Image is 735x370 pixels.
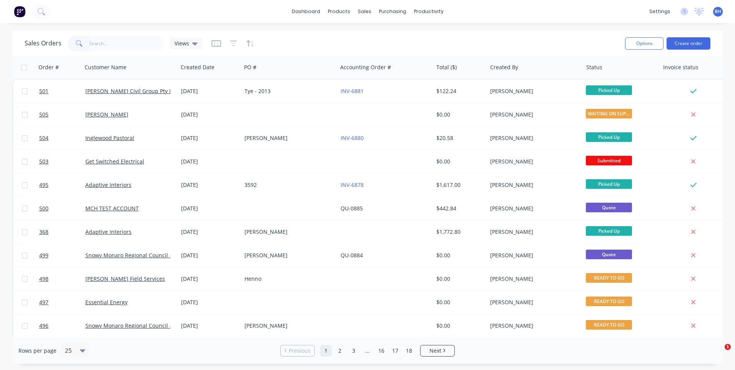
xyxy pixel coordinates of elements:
a: Snowy Monaro Regional Council - Bombala Branch [85,252,216,259]
span: Rows per page [18,347,57,355]
div: [PERSON_NAME] [490,298,575,306]
div: $122.24 [436,87,482,95]
a: 499 [39,244,85,267]
div: [PERSON_NAME] [244,252,330,259]
a: 496 [39,314,85,337]
span: 368 [39,228,48,236]
div: [PERSON_NAME] [490,181,575,189]
div: [DATE] [181,298,238,306]
span: BH [715,8,721,15]
a: 500 [39,197,85,220]
span: 496 [39,322,48,330]
div: $0.00 [436,111,482,118]
div: [PERSON_NAME] [490,228,575,236]
img: Factory [14,6,25,17]
a: 501 [39,80,85,103]
a: QU-0885 [341,205,363,212]
a: MCH TEST ACCOUNT [85,205,139,212]
a: 503 [39,150,85,173]
div: $0.00 [436,322,482,330]
a: 505 [39,103,85,126]
div: [PERSON_NAME] [244,228,330,236]
span: WAITING ON SUPP... [586,109,632,118]
span: READY TO GO [586,273,632,283]
div: [DATE] [181,275,238,283]
div: Order # [38,63,59,71]
a: 495 [39,173,85,197]
div: [PERSON_NAME] [244,322,330,330]
a: [PERSON_NAME] [85,111,128,118]
div: Henno [244,275,330,283]
div: Customer Name [85,63,126,71]
a: Page 2 [334,345,346,357]
span: 503 [39,158,48,165]
span: 1 [725,344,731,350]
span: 497 [39,298,48,306]
a: INV-6881 [341,87,364,95]
div: purchasing [375,6,410,17]
a: dashboard [288,6,324,17]
div: [PERSON_NAME] [490,322,575,330]
h1: Sales Orders [25,40,62,47]
a: INV-6878 [341,181,364,188]
div: Tye - 2013 [244,87,330,95]
span: 498 [39,275,48,283]
a: INV-6880 [341,134,364,142]
div: [DATE] [181,111,238,118]
a: 368 [39,220,85,243]
div: products [324,6,354,17]
a: 497 [39,291,85,314]
span: 504 [39,134,48,142]
a: Get Switched Electrical [85,158,144,165]
div: [DATE] [181,322,238,330]
div: [PERSON_NAME] [490,275,575,283]
div: Invoice status [663,63,698,71]
div: [PERSON_NAME] [490,205,575,212]
span: 499 [39,252,48,259]
span: Picked Up [586,85,632,95]
div: [PERSON_NAME] [490,134,575,142]
div: $0.00 [436,275,482,283]
div: $0.00 [436,298,482,306]
div: settings [645,6,674,17]
a: 498 [39,267,85,290]
div: $442.84 [436,205,482,212]
div: PO # [244,63,256,71]
div: [DATE] [181,87,238,95]
div: [DATE] [181,205,238,212]
iframe: Intercom live chat [709,344,727,362]
a: Snowy Monaro Regional Council - Bombala Branch [85,322,216,329]
div: [PERSON_NAME] [490,87,575,95]
a: Next page [421,347,454,355]
a: [PERSON_NAME] Field Services [85,275,165,282]
span: Submitted [586,156,632,165]
span: Next [429,347,441,355]
div: Total ($) [436,63,457,71]
a: Page 18 [403,345,415,357]
a: Adaptive Interiors [85,228,131,235]
div: $0.00 [436,158,482,165]
div: [PERSON_NAME] [244,134,330,142]
span: 501 [39,87,48,95]
a: [PERSON_NAME] Civil Group Pty Ltd [85,87,177,95]
div: Accounting Order # [340,63,391,71]
input: Search... [89,36,164,51]
div: Created By [490,63,518,71]
span: 500 [39,205,48,212]
span: Quote [586,250,632,259]
span: 505 [39,111,48,118]
div: $0.00 [436,252,482,259]
ul: Pagination [277,345,458,357]
div: [DATE] [181,181,238,189]
div: $20.58 [436,134,482,142]
div: [DATE] [181,158,238,165]
span: 495 [39,181,48,189]
button: Options [625,37,663,50]
span: READY TO GO [586,320,632,330]
a: Jump forward [362,345,373,357]
a: Page 16 [376,345,387,357]
div: [DATE] [181,252,238,259]
a: Page 1 is your current page [320,345,332,357]
span: Picked Up [586,132,632,142]
div: [DATE] [181,134,238,142]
